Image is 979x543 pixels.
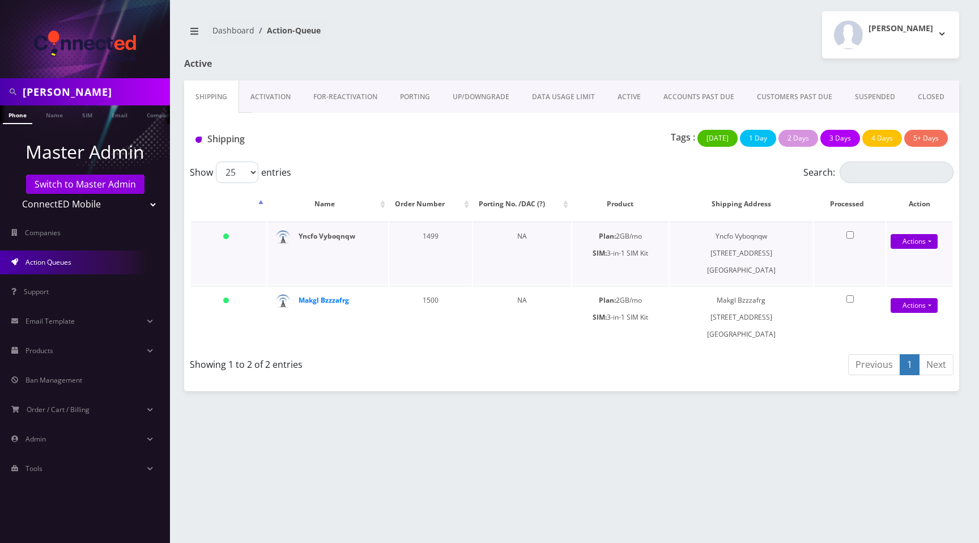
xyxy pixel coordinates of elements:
button: 1 Day [740,130,776,147]
a: ACCOUNTS PAST DUE [652,80,746,113]
button: 4 Days [862,130,902,147]
a: Makgl Bzzzafrg [299,295,349,305]
h2: [PERSON_NAME] [869,24,933,33]
label: Search: [803,162,954,183]
th: : activate to sort column descending [191,188,266,220]
input: Search in Company [23,81,167,103]
button: [PERSON_NAME] [822,11,959,58]
a: SUSPENDED [844,80,906,113]
td: NA [473,286,571,349]
a: Actions [891,298,938,313]
a: ACTIVE [606,80,652,113]
button: 5+ Days [904,130,948,147]
th: Name: activate to sort column ascending [267,188,388,220]
td: Makgl Bzzzafrg [STREET_ADDRESS] [GEOGRAPHIC_DATA] [670,286,813,349]
span: Email Template [25,316,75,326]
span: Admin [25,434,46,444]
a: Previous [848,354,900,375]
b: Plan: [599,295,616,305]
th: Processed: activate to sort column ascending [814,188,886,220]
h1: Shipping [195,134,435,145]
p: Tags : [671,130,695,144]
a: 1 [900,354,920,375]
a: Activation [239,80,302,113]
span: Companies [25,228,61,237]
nav: breadcrumb [184,19,563,51]
img: ConnectED Mobile [34,31,136,61]
span: Support [24,287,49,296]
span: Action Queues [25,257,71,267]
a: CLOSED [906,80,956,113]
td: NA [473,222,571,285]
th: Product [572,188,669,220]
a: Next [919,354,954,375]
a: Shipping [184,80,239,113]
span: Products [25,346,53,355]
button: 2 Days [778,130,818,147]
h1: Active [184,58,431,69]
span: Tools [25,464,42,473]
span: Order / Cart / Billing [27,405,90,414]
a: Dashboard [212,25,254,36]
td: 2GB/mo 3-in-1 SIM Kit [572,222,669,285]
label: Show entries [190,162,291,183]
b: SIM: [593,248,607,258]
th: Order Number: activate to sort column ascending [389,188,472,220]
div: Showing 1 to 2 of 2 entries [190,353,563,371]
td: 1500 [389,286,472,349]
a: Switch to Master Admin [26,175,144,194]
span: Ban Management [25,375,82,385]
td: 2GB/mo 3-in-1 SIM Kit [572,286,669,349]
a: FOR-REActivation [302,80,389,113]
a: Phone [3,105,32,124]
input: Search: [840,162,954,183]
th: Porting No. /DAC (?): activate to sort column ascending [473,188,571,220]
a: CUSTOMERS PAST DUE [746,80,844,113]
li: Action-Queue [254,24,321,36]
th: Action [887,188,952,220]
b: SIM: [593,312,607,322]
a: DATA USAGE LIMIT [521,80,606,113]
td: 1499 [389,222,472,285]
a: Name [40,105,69,123]
a: Actions [891,234,938,249]
a: PORTING [389,80,441,113]
button: [DATE] [697,130,738,147]
a: UP/DOWNGRADE [441,80,521,113]
img: Shipping [195,137,202,143]
a: SIM [76,105,98,123]
b: Plan: [599,231,616,241]
button: 3 Days [820,130,860,147]
td: Yncfo Vyboqnqw [STREET_ADDRESS] [GEOGRAPHIC_DATA] [670,222,813,285]
th: Shipping Address [670,188,813,220]
a: Email [106,105,133,123]
a: Yncfo Vyboqnqw [299,231,355,241]
a: Company [141,105,179,123]
select: Showentries [216,162,258,183]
